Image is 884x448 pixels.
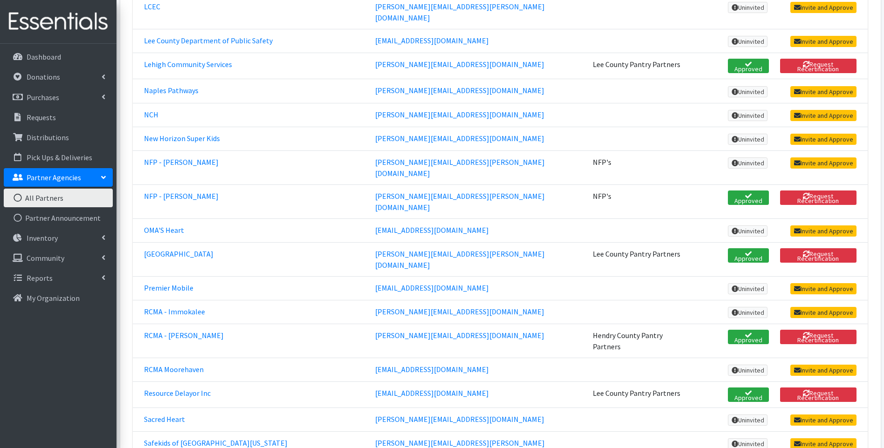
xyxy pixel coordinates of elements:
a: Requests [4,108,113,127]
a: RCMA - [PERSON_NAME] [144,331,224,340]
p: Reports [27,273,53,283]
a: Invite and Approve [790,365,857,376]
td: Lee County Pantry Partners [587,382,690,408]
a: [PERSON_NAME][EMAIL_ADDRESS][DOMAIN_NAME] [375,60,544,69]
a: [GEOGRAPHIC_DATA] [144,249,213,258]
span: Uninvited [728,365,768,376]
a: [PERSON_NAME][EMAIL_ADDRESS][DOMAIN_NAME] [375,86,544,95]
button: Request Recertification [780,190,857,205]
a: Dashboard [4,48,113,66]
a: [EMAIL_ADDRESS][DOMAIN_NAME] [375,225,489,235]
a: Reports [4,269,113,287]
a: [PERSON_NAME][EMAIL_ADDRESS][PERSON_NAME][DOMAIN_NAME] [375,2,545,22]
span: Approved [728,190,768,205]
span: Approved [728,330,768,344]
a: [PERSON_NAME][EMAIL_ADDRESS][DOMAIN_NAME] [375,414,544,424]
a: Sacred Heart [144,414,185,424]
p: Dashboard [27,52,61,61]
a: Invite and Approve [790,307,857,318]
p: Community [27,253,64,263]
a: Invite and Approve [790,283,857,294]
a: RCMA Moorehaven [144,365,204,374]
a: Invite and Approve [790,86,857,97]
a: Partner Agencies [4,168,113,187]
a: [PERSON_NAME][EMAIL_ADDRESS][PERSON_NAME][DOMAIN_NAME] [375,191,545,212]
a: All Partners [4,189,113,207]
button: Request Recertification [780,248,857,263]
p: Inventory [27,233,58,243]
a: [PERSON_NAME][EMAIL_ADDRESS][DOMAIN_NAME] [375,331,544,340]
a: Invite and Approve [790,225,857,237]
a: Naples Pathways [144,86,199,95]
a: Invite and Approve [790,2,857,13]
a: Lehigh Community Services [144,60,232,69]
p: Purchases [27,93,59,102]
a: [PERSON_NAME][EMAIL_ADDRESS][PERSON_NAME][DOMAIN_NAME] [375,157,545,178]
a: LCEC [144,2,160,11]
a: Invite and Approve [790,157,857,169]
span: Uninvited [728,157,768,169]
span: Uninvited [728,110,768,121]
span: Uninvited [728,134,768,145]
a: [PERSON_NAME][EMAIL_ADDRESS][DOMAIN_NAME] [375,110,544,119]
span: Uninvited [728,2,768,13]
a: Pick Ups & Deliveries [4,148,113,167]
a: Resource Delayor Inc [144,388,211,398]
p: Donations [27,72,60,81]
a: OMA'S Heart [144,225,184,235]
a: [EMAIL_ADDRESS][DOMAIN_NAME] [375,365,489,374]
a: Safekids of [GEOGRAPHIC_DATA][US_STATE] [144,438,288,448]
td: Hendry County Pantry Partners [587,324,690,358]
button: Request Recertification [780,59,857,73]
a: Premier Mobile [144,283,193,292]
p: Requests [27,113,56,122]
a: Purchases [4,88,113,107]
a: New Horizon Super Kids [144,134,220,143]
span: Approved [728,248,768,263]
a: NFP - [PERSON_NAME] [144,191,219,201]
a: NFP - [PERSON_NAME] [144,157,219,167]
p: Pick Ups & Deliveries [27,153,92,162]
td: Lee County Pantry Partners [587,53,690,79]
a: Distributions [4,128,113,147]
button: Request Recertification [780,330,857,344]
a: Partner Announcement [4,209,113,227]
a: My Organization [4,289,113,307]
a: Inventory [4,229,113,247]
a: [PERSON_NAME][EMAIL_ADDRESS][DOMAIN_NAME] [375,307,544,316]
span: Approved [728,59,768,73]
td: NFP's [587,150,690,184]
a: [EMAIL_ADDRESS][DOMAIN_NAME] [375,388,489,398]
a: [PERSON_NAME][EMAIL_ADDRESS][PERSON_NAME][DOMAIN_NAME] [375,249,545,270]
a: [PERSON_NAME][EMAIL_ADDRESS][DOMAIN_NAME] [375,134,544,143]
a: [EMAIL_ADDRESS][DOMAIN_NAME] [375,283,489,292]
a: NCH [144,110,158,119]
a: [EMAIL_ADDRESS][DOMAIN_NAME] [375,36,489,45]
span: Uninvited [728,36,768,47]
span: Approved [728,387,768,402]
a: Invite and Approve [790,110,857,121]
a: Invite and Approve [790,414,857,426]
a: Donations [4,68,113,86]
a: Community [4,249,113,267]
a: Lee County Department of Public Safety [144,36,273,45]
span: Uninvited [728,225,768,237]
p: Distributions [27,133,69,142]
a: RCMA - Immokalee [144,307,205,316]
span: Uninvited [728,307,768,318]
button: Request Recertification [780,387,857,402]
td: NFP's [587,184,690,218]
p: Partner Agencies [27,173,81,182]
span: Uninvited [728,414,768,426]
a: Invite and Approve [790,36,857,47]
span: Uninvited [728,86,768,97]
img: HumanEssentials [4,6,113,37]
a: Invite and Approve [790,134,857,145]
p: My Organization [27,293,80,303]
td: Lee County Pantry Partners [587,242,690,276]
span: Uninvited [728,283,768,294]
